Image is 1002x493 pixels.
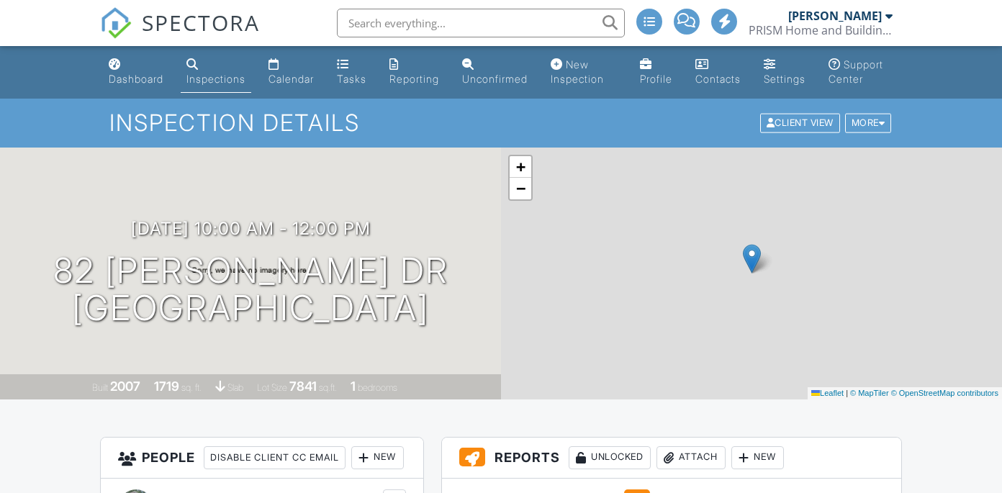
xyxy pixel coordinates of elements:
div: New Inspection [551,58,604,85]
h1: 82 [PERSON_NAME] Dr [GEOGRAPHIC_DATA] [53,252,448,328]
div: Disable Client CC Email [204,446,346,469]
div: Client View [760,114,840,133]
div: Settings [764,73,805,85]
img: Marker [743,244,761,273]
span: sq. ft. [181,382,202,393]
a: © MapTiler [850,389,889,397]
h3: People [101,438,423,479]
div: Reporting [389,73,439,85]
a: Support Center [823,52,899,93]
a: Unconfirmed [456,52,533,93]
a: Client View [759,117,844,127]
div: [PERSON_NAME] [788,9,882,23]
img: The Best Home Inspection Software - Spectora [100,7,132,39]
h3: Reports [442,438,901,479]
a: SPECTORA [100,19,260,50]
a: Tasks [331,52,372,93]
div: Tasks [337,73,366,85]
a: © OpenStreetMap contributors [891,389,998,397]
input: Search everything... [337,9,625,37]
a: Inspections [181,52,251,93]
h1: Inspection Details [109,110,893,135]
a: Zoom in [510,156,531,178]
div: 2007 [110,379,140,394]
div: 1719 [154,379,179,394]
span: − [516,179,525,197]
div: PRISM Home and Building Inspections LLC [749,23,893,37]
a: Calendar [263,52,320,93]
div: More [845,114,892,133]
a: Profile [634,52,678,93]
div: Profile [640,73,672,85]
div: Calendar [268,73,314,85]
div: New [731,446,784,469]
a: Leaflet [811,389,844,397]
a: Dashboard [103,52,169,93]
div: Inspections [186,73,245,85]
a: Settings [758,52,811,93]
div: Dashboard [109,73,163,85]
span: Lot Size [257,382,287,393]
span: sq.ft. [319,382,337,393]
a: Reporting [384,52,445,93]
span: bedrooms [358,382,397,393]
div: Contacts [695,73,741,85]
a: Zoom out [510,178,531,199]
div: Support Center [829,58,883,85]
div: New [351,446,404,469]
div: 1 [351,379,356,394]
span: slab [227,382,243,393]
a: New Inspection [545,52,623,93]
div: Unconfirmed [462,73,528,85]
span: | [846,389,848,397]
span: + [516,158,525,176]
div: 7841 [289,379,317,394]
div: Attach [656,446,726,469]
span: SPECTORA [142,7,260,37]
div: Unlocked [569,446,651,469]
h3: [DATE] 10:00 am - 12:00 pm [131,219,371,238]
span: Built [92,382,108,393]
a: Contacts [690,52,746,93]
